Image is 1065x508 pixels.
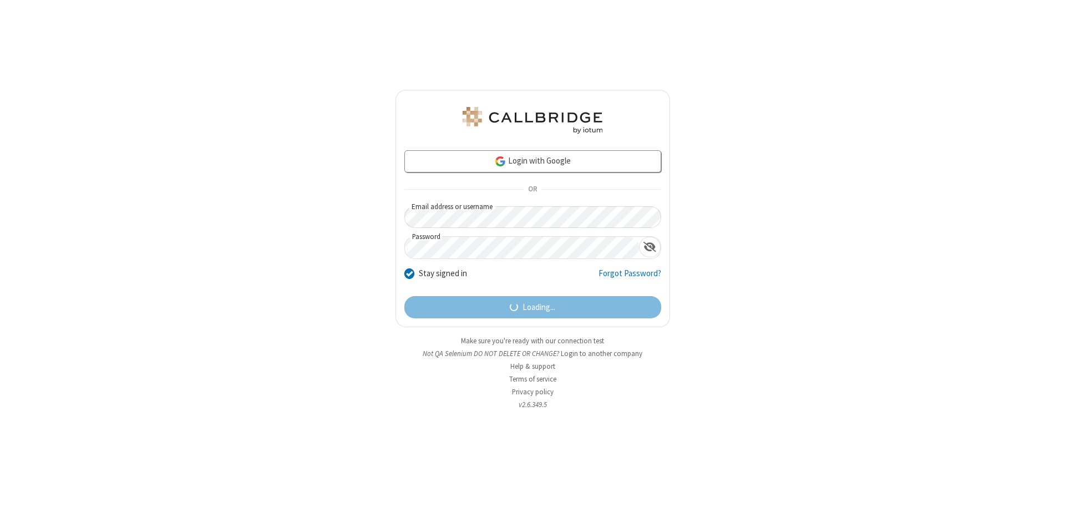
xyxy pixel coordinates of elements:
button: Loading... [404,296,661,318]
a: Help & support [510,362,555,371]
button: Login to another company [561,348,642,359]
input: Email address or username [404,206,661,228]
span: OR [524,182,541,197]
iframe: Chat [1037,479,1057,500]
div: Show password [639,237,661,257]
a: Make sure you're ready with our connection test [461,336,604,346]
img: QA Selenium DO NOT DELETE OR CHANGE [460,107,605,134]
a: Forgot Password? [599,267,661,288]
a: Login with Google [404,150,661,172]
span: Loading... [523,301,555,314]
input: Password [405,237,639,258]
li: Not QA Selenium DO NOT DELETE OR CHANGE? [395,348,670,359]
img: google-icon.png [494,155,506,167]
label: Stay signed in [419,267,467,280]
a: Terms of service [509,374,556,384]
li: v2.6.349.5 [395,399,670,410]
a: Privacy policy [512,387,554,397]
